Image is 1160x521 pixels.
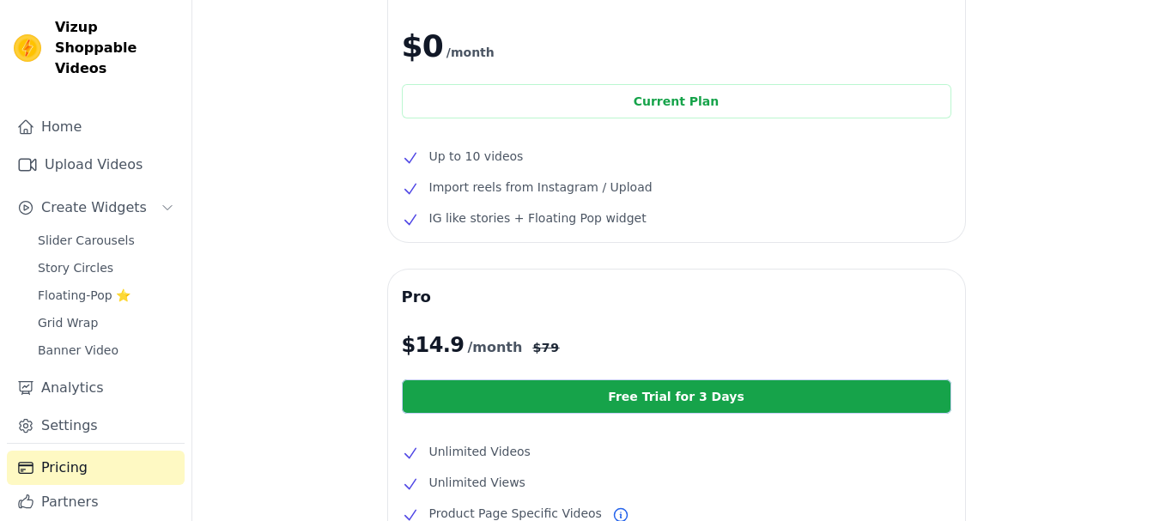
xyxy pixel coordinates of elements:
[446,42,495,63] span: /month
[38,342,118,359] span: Banner Video
[7,148,185,182] a: Upload Videos
[402,379,951,414] a: Free Trial for 3 Days
[467,337,522,358] span: /month
[429,472,525,493] span: Unlimited Views
[402,283,951,311] h3: Pro
[27,256,185,280] a: Story Circles
[7,110,185,144] a: Home
[402,84,951,118] div: Current Plan
[402,331,465,359] span: $ 14.9
[429,441,531,462] span: Unlimited Videos
[38,314,98,331] span: Grid Wrap
[429,208,647,228] span: IG like stories + Floating Pop widget
[7,191,185,225] button: Create Widgets
[14,34,41,62] img: Vizup
[38,287,131,304] span: Floating-Pop ⭐
[429,146,524,167] span: Up to 10 videos
[41,197,147,218] span: Create Widgets
[7,451,185,485] a: Pricing
[402,29,443,64] span: $0
[38,232,135,249] span: Slider Carousels
[27,228,185,252] a: Slider Carousels
[7,371,185,405] a: Analytics
[27,338,185,362] a: Banner Video
[532,339,559,356] span: $ 79
[7,485,185,519] a: Partners
[27,311,185,335] a: Grid Wrap
[27,283,185,307] a: Floating-Pop ⭐
[55,17,178,79] span: Vizup Shoppable Videos
[38,259,113,276] span: Story Circles
[429,177,653,197] span: Import reels from Instagram / Upload
[7,409,185,443] a: Settings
